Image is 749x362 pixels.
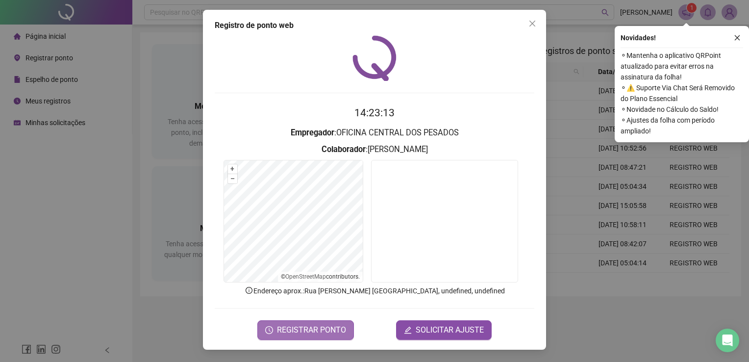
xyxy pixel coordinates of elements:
strong: Colaborador [322,145,366,154]
img: QRPoint [352,35,397,81]
button: Close [524,16,540,31]
a: OpenStreetMap [285,273,326,280]
button: REGISTRAR PONTO [257,320,354,340]
span: clock-circle [265,326,273,334]
strong: Empregador [291,128,334,137]
p: Endereço aprox. : Rua [PERSON_NAME] [GEOGRAPHIC_DATA], undefined, undefined [215,285,534,296]
div: Open Intercom Messenger [716,329,739,352]
span: close [734,34,741,41]
span: SOLICITAR AJUSTE [416,324,484,336]
span: Novidades ! [621,32,656,43]
h3: : OFICINA CENTRAL DOS PESADOS [215,127,534,139]
span: ⚬ ⚠️ Suporte Via Chat Será Removido do Plano Essencial [621,82,743,104]
button: + [228,164,237,174]
button: editSOLICITAR AJUSTE [396,320,492,340]
h3: : [PERSON_NAME] [215,143,534,156]
li: © contributors. [281,273,360,280]
span: close [528,20,536,27]
span: ⚬ Mantenha o aplicativo QRPoint atualizado para evitar erros na assinatura da folha! [621,50,743,82]
span: REGISTRAR PONTO [277,324,346,336]
div: Registro de ponto web [215,20,534,31]
time: 14:23:13 [354,107,395,119]
span: ⚬ Novidade no Cálculo do Saldo! [621,104,743,115]
span: info-circle [245,286,253,295]
span: edit [404,326,412,334]
span: ⚬ Ajustes da folha com período ampliado! [621,115,743,136]
button: – [228,174,237,183]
